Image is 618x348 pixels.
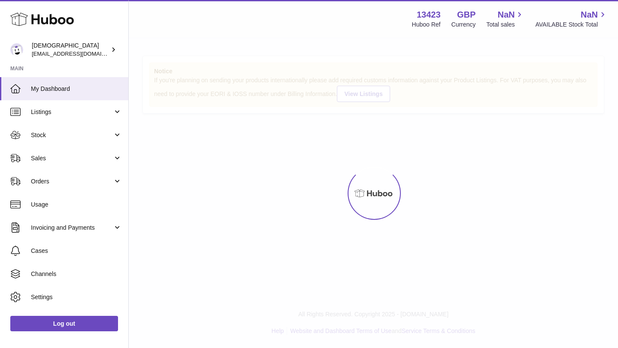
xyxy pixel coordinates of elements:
a: NaN Total sales [486,9,524,29]
span: Orders [31,177,113,186]
span: Invoicing and Payments [31,224,113,232]
span: AVAILABLE Stock Total [535,21,608,29]
img: olgazyuz@outlook.com [10,43,23,56]
div: Huboo Ref [412,21,441,29]
span: Channels [31,270,122,278]
span: Total sales [486,21,524,29]
span: NaN [581,9,598,21]
span: NaN [497,9,515,21]
span: Cases [31,247,122,255]
span: Stock [31,131,113,139]
span: Sales [31,154,113,162]
span: Usage [31,201,122,209]
span: Settings [31,293,122,301]
strong: GBP [457,9,476,21]
span: [EMAIL_ADDRESS][DOMAIN_NAME] [32,50,126,57]
span: Listings [31,108,113,116]
span: My Dashboard [31,85,122,93]
div: [DEMOGRAPHIC_DATA] [32,42,109,58]
a: NaN AVAILABLE Stock Total [535,9,608,29]
div: Currency [451,21,476,29]
a: Log out [10,316,118,331]
strong: 13423 [417,9,441,21]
